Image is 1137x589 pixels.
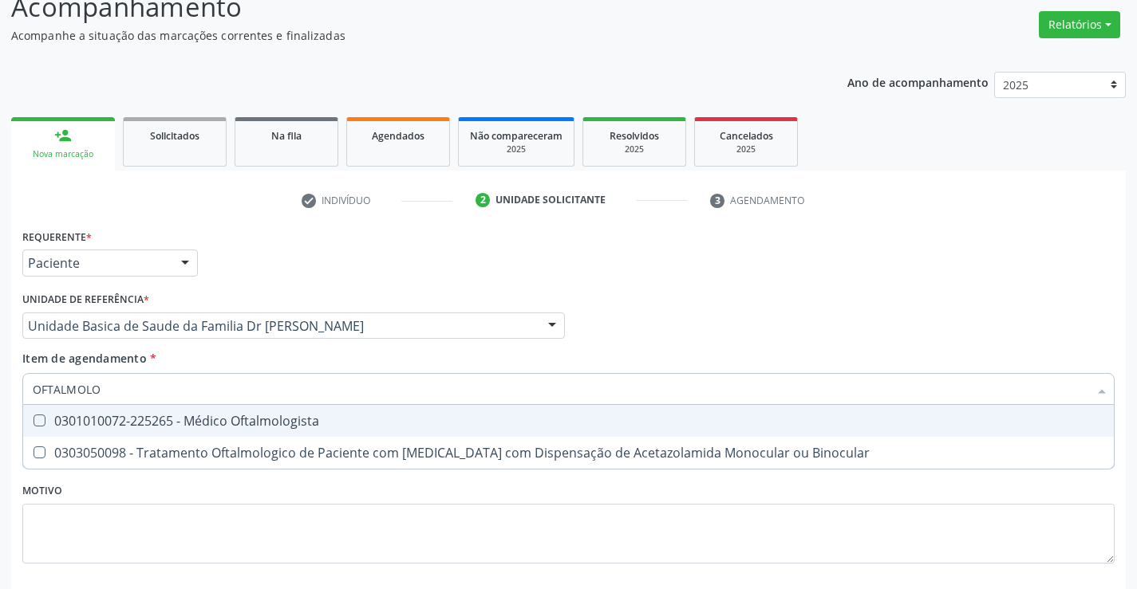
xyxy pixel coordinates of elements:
[22,148,104,160] div: Nova marcação
[11,27,792,44] p: Acompanhe a situação das marcações correntes e finalizadas
[22,225,92,249] label: Requerente
[33,414,1104,427] div: 0301010072-225265 - Médico Oftalmologista
[495,193,606,207] div: Unidade solicitante
[28,255,165,271] span: Paciente
[22,351,147,366] span: Item de agendamento
[610,129,659,143] span: Resolvidos
[271,129,302,143] span: Na fila
[706,143,786,155] div: 2025
[22,479,62,504] label: Motivo
[33,446,1104,459] div: 0303050098 - Tratamento Oftalmologico de Paciente com [MEDICAL_DATA] com Dispensação de Acetazola...
[54,127,72,144] div: person_add
[28,318,532,334] span: Unidade Basica de Saude da Familia Dr [PERSON_NAME]
[470,129,563,143] span: Não compareceram
[150,129,199,143] span: Solicitados
[470,143,563,155] div: 2025
[847,72,989,92] p: Ano de acompanhamento
[33,373,1088,405] input: Buscar por procedimentos
[1039,11,1120,38] button: Relatórios
[372,129,424,143] span: Agendados
[594,143,674,155] div: 2025
[476,193,490,207] div: 2
[22,288,149,312] label: Unidade de referência
[720,129,773,143] span: Cancelados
